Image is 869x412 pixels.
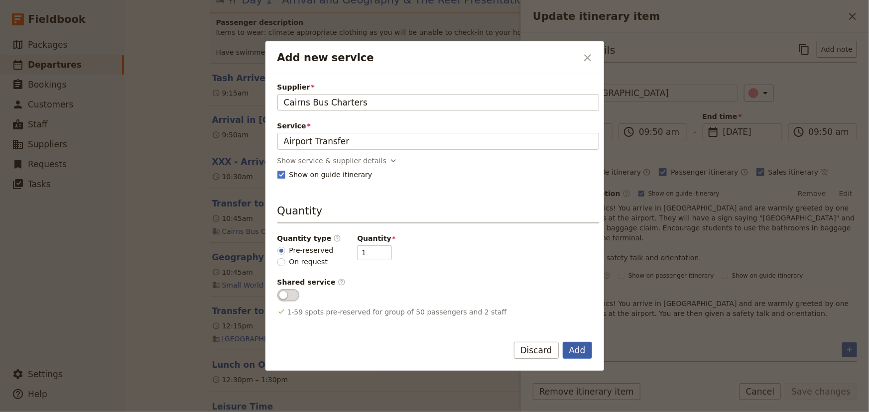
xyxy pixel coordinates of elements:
button: Show service & supplier details [277,156,398,166]
h3: Quantity [277,204,599,223]
span: On request [289,257,328,267]
span: Show on guide itinerary [289,170,372,180]
div: Quantity type [277,233,342,243]
input: Pre-reserved [277,247,285,255]
span: Cairns Bus Charters [284,97,368,108]
span: Supplier [277,82,599,92]
div: Shared service [277,277,599,287]
input: Service [284,135,593,147]
span: ​ [333,234,341,242]
div: Show service & supplier details [277,156,386,166]
button: Discard [514,342,559,359]
span: Service [277,121,599,131]
span: Pre-reserved [289,245,334,255]
button: Add [563,342,592,359]
input: Quantity [357,245,392,260]
p: 1-59 spots pre-reserved for group of 50 passengers and 2 staff [277,307,599,317]
span: Quantity [357,234,391,242]
input: On request [277,258,285,266]
h2: Add new service [277,50,577,65]
span: ​ [338,278,346,286]
button: Close dialog [579,49,596,66]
